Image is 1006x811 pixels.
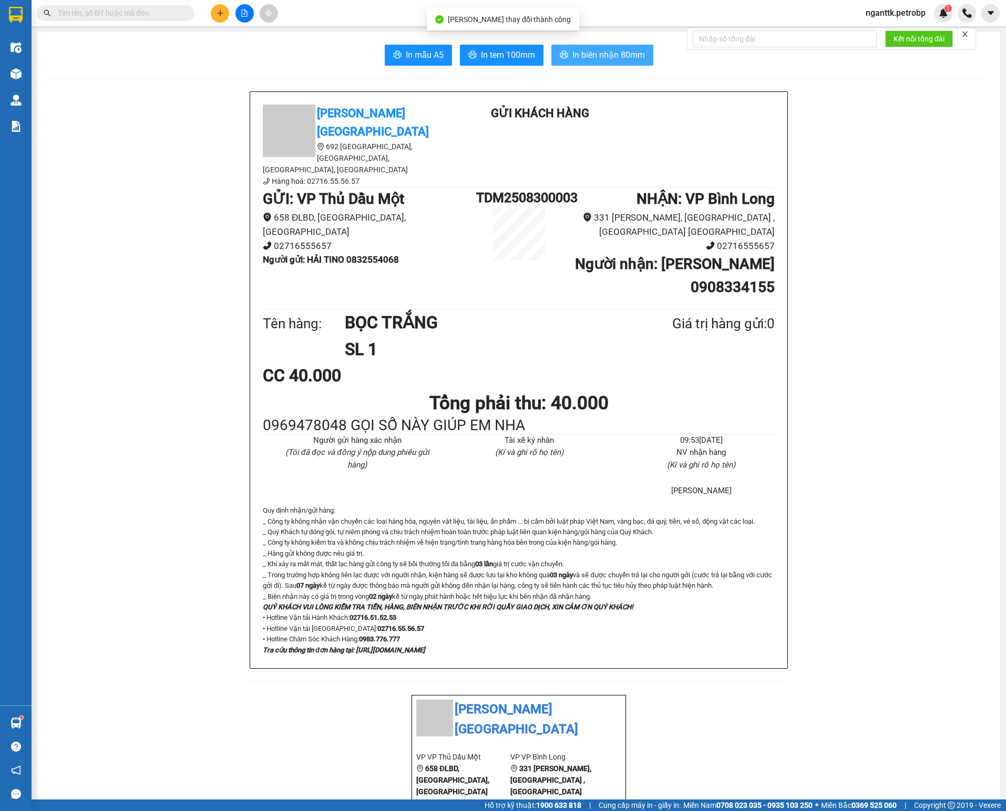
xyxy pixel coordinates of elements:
[693,30,877,47] input: Nhập số tổng đài
[851,801,897,809] strong: 0369 525 060
[575,255,775,296] b: Người nhận : [PERSON_NAME] 0908334155
[11,42,22,53] img: warehouse-icon
[962,8,972,18] img: phone-icon
[369,592,392,600] strong: 02 ngày
[58,7,182,19] input: Tìm tên, số ĐT hoặc mã đơn
[416,765,424,772] span: environment
[263,537,775,548] p: _ Công ty không kiểm tra và không chịu trách nhiệm về hiện trạng/tình trang hàng hóa bên trong củ...
[448,15,571,24] span: [PERSON_NAME] thay đổi thành công
[20,716,23,719] sup: 1
[44,9,51,17] span: search
[583,213,592,222] span: environment
[263,623,775,634] p: • Hotline Vận tải [GEOGRAPHIC_DATA]:
[406,48,444,61] span: In mẫu A5
[416,751,510,763] li: VP VP Thủ Dầu Một
[986,8,995,18] span: caret-down
[263,418,775,434] div: 0969478048 GỌI SỐ NÀY GIÚP EM NHA
[706,241,715,250] span: phone
[263,213,272,222] span: environment
[589,799,591,811] span: |
[621,313,775,335] div: Giá trị hàng gửi: 0
[536,801,581,809] strong: 1900 633 818
[345,309,621,336] h1: BỌC TRẮNG
[716,801,813,809] strong: 0708 023 035 - 0935 103 250
[263,612,775,623] p: • Hotline Vận tải Hành Khách:
[945,5,952,12] sup: 1
[572,48,645,61] span: In biên nhận 80mm
[948,802,955,809] span: copyright
[263,603,633,611] strong: QUÝ KHÁCH VUI LÒNG KIỂM TRA TIỀN, HÀNG, BIÊN NHẬN TRƯỚC KHI RỜI QUẦY GIAO DỊCH, XIN CẢM ƠN QUÝ KH...
[435,15,444,24] span: check-circle
[241,9,248,17] span: file-add
[905,799,906,811] span: |
[637,190,775,207] b: NHẬN : VP Bình Long
[263,527,775,537] p: _ Quý Khách tự đóng gói, tự niêm phong và chịu trách nhiệm hoàn toàn trước pháp luật liên quan ki...
[317,143,324,150] span: environment
[317,107,429,138] b: [PERSON_NAME][GEOGRAPHIC_DATA]
[284,434,430,447] li: Người gửi hàng xác nhận
[263,548,775,559] p: _ Hàng gửi không được nêu giá trị.
[857,6,934,19] span: nganttk.petrobp
[495,448,563,457] i: (Kí và ghi rõ họ tên)
[263,241,272,250] span: phone
[416,764,489,796] b: 658 ĐLBD, [GEOGRAPHIC_DATA], [GEOGRAPHIC_DATA]
[211,4,229,23] button: plus
[296,581,320,589] strong: 07 ngày
[263,178,270,185] span: phone
[263,190,404,207] b: GỬI : VP Thủ Dầu Một
[350,614,396,621] strong: 02716.51.52.53
[561,239,775,253] li: 02716555657
[263,362,432,389] div: CC 40.000
[263,516,775,527] p: _ Công ty không nhận vận chuyển các loại hàng hóa, nguyên vật liệu, tài liệu, ấn phẩm ... bị cấm ...
[263,313,345,335] div: Tên hàng:
[260,4,278,23] button: aim
[393,50,402,60] span: printer
[476,188,561,208] h1: TDM2508300003
[456,434,602,447] li: Tài xế ký nhân
[263,591,775,602] p: _ Biên nhận này có giá trị trong vòng kể từ ngày phát hành hoặc hết hiệu lực khi bên nhận đã nhận...
[217,9,224,17] span: plus
[481,48,535,61] span: In tem 100mm
[345,336,621,362] h1: SL 1
[550,571,573,579] strong: 03 ngày
[560,50,568,60] span: printer
[9,7,23,23] img: logo-vxr
[11,95,22,106] img: warehouse-icon
[894,33,945,45] span: Kết nối tổng đài
[263,505,775,656] div: Quy định nhận/gửi hàng :
[485,799,581,811] span: Hỗ trợ kỹ thuật:
[263,141,452,175] li: 692 [GEOGRAPHIC_DATA], [GEOGRAPHIC_DATA], [GEOGRAPHIC_DATA], [GEOGRAPHIC_DATA]
[821,799,897,811] span: Miền Bắc
[460,45,543,66] button: printerIn tem 100mm
[263,211,476,238] li: 658 ĐLBD, [GEOGRAPHIC_DATA], [GEOGRAPHIC_DATA]
[263,559,775,569] p: _ Khi xảy ra mất mát, thất lạc hàng gửi công ty sẽ bồi thường tối đa bằng giá trị cước vận chuyển.
[551,45,653,66] button: printerIn biên nhận 80mm
[263,175,452,187] li: Hàng hoá: 02716.55.56.57
[946,5,950,12] span: 1
[11,765,21,775] span: notification
[359,635,400,643] strong: 0983.776.777
[263,646,425,654] strong: Tra cứu thông tin đơn hàng tại: [URL][DOMAIN_NAME]
[425,799,471,807] b: 02716555657
[416,700,621,739] li: [PERSON_NAME][GEOGRAPHIC_DATA]
[285,448,429,470] i: (Tôi đã đọc và đồng ý nộp dung phiếu gửi hàng)
[475,560,493,568] strong: 03 lần
[628,446,775,459] li: NV nhận hàng
[491,107,589,120] b: Gửi khách hàng
[510,765,518,772] span: environment
[11,789,21,799] span: message
[510,751,604,763] li: VP VP Bình Long
[939,8,948,18] img: icon-new-feature
[599,799,681,811] span: Cung cấp máy in - giấy in:
[235,4,254,23] button: file-add
[265,9,272,17] span: aim
[377,625,424,632] strong: 02716.55.56.57
[510,764,591,807] b: 331 [PERSON_NAME], [GEOGRAPHIC_DATA] , [GEOGRAPHIC_DATA] [GEOGRAPHIC_DATA]
[885,30,953,47] button: Kết nối tổng đài
[263,570,775,591] p: _ Trong trường hợp không liên lạc được với người nhận, kiện hàng sẽ được lưu tại kho không quá và...
[468,50,477,60] span: printer
[961,30,969,38] span: close
[263,634,775,644] p: • Hotline Chăm Sóc Khách Hàng:
[667,460,735,470] i: (Kí và ghi rõ họ tên)
[263,239,476,253] li: 02716555657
